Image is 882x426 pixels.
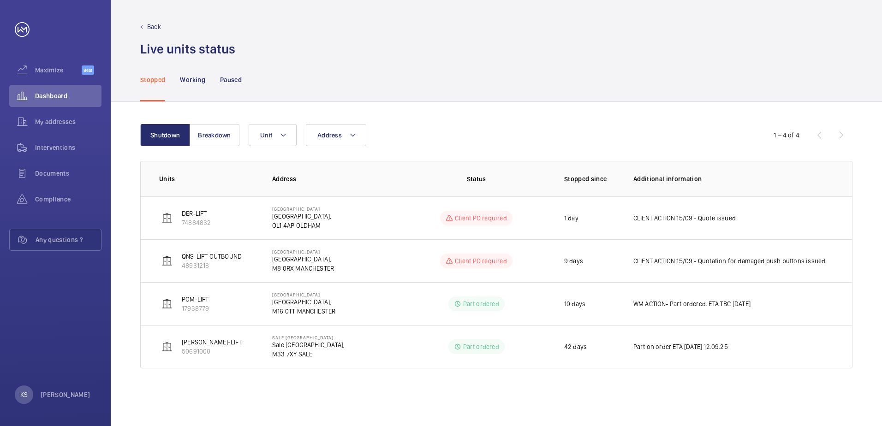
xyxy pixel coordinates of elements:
p: 17938779 [182,304,209,313]
p: Status [410,174,542,183]
p: [GEOGRAPHIC_DATA] [272,206,331,212]
p: KS [20,390,28,399]
p: DER-LIFT [182,209,211,218]
p: M33 7XY SALE [272,349,345,359]
p: 9 days [564,256,583,266]
p: CLIENT ACTION 15/09 - Quotation for damaged push buttons issued [633,256,825,266]
p: Part ordered [463,342,499,351]
img: elevator.svg [161,341,173,352]
h1: Live units status [140,41,235,58]
p: 50691008 [182,347,242,356]
button: Breakdown [190,124,239,146]
span: Unit [260,131,272,139]
p: [GEOGRAPHIC_DATA], [272,254,334,264]
p: CLIENT ACTION 15/09 - Quote issued [633,213,736,223]
span: Documents [35,169,101,178]
button: Unit [249,124,297,146]
p: 1 day [564,213,578,223]
p: [GEOGRAPHIC_DATA], [272,212,331,221]
p: 42 days [564,342,587,351]
p: M8 0RX MANCHESTER [272,264,334,273]
p: Working [180,75,205,84]
p: Client PO required [455,256,507,266]
span: Dashboard [35,91,101,101]
p: Sale [GEOGRAPHIC_DATA], [272,340,345,349]
p: Address [272,174,403,183]
p: POM-LIFT [182,295,209,304]
img: elevator.svg [161,255,173,266]
span: Compliance [35,195,101,204]
p: [GEOGRAPHIC_DATA] [272,292,335,297]
p: Part ordered [463,299,499,308]
button: Address [306,124,366,146]
button: Shutdown [140,124,190,146]
img: elevator.svg [161,298,173,309]
p: [GEOGRAPHIC_DATA], [272,297,335,307]
p: Part on order ETA [DATE] 12.09.25 [633,342,728,351]
p: OL1 4AP OLDHAM [272,221,331,230]
p: QNS-LIFT OUTBOUND [182,252,242,261]
span: Interventions [35,143,101,152]
p: [PERSON_NAME]-LIFT [182,337,242,347]
p: Back [147,22,161,31]
span: Address [317,131,342,139]
p: Units [159,174,257,183]
p: [PERSON_NAME] [41,390,90,399]
span: My addresses [35,117,101,126]
p: [GEOGRAPHIC_DATA] [272,249,334,254]
p: Paused [220,75,242,84]
p: WM ACTION- Part ordered. ETA TBC [DATE] [633,299,751,308]
p: M16 0TT MANCHESTER [272,307,335,316]
p: 48931218 [182,261,242,270]
p: Client PO required [455,213,507,223]
p: Stopped since [564,174,619,183]
p: Additional information [633,174,834,183]
span: Beta [82,65,94,75]
p: Stopped [140,75,165,84]
img: elevator.svg [161,213,173,224]
p: 10 days [564,299,585,308]
p: Sale [GEOGRAPHIC_DATA] [272,335,345,340]
span: Maximize [35,65,82,75]
div: 1 – 4 of 4 [774,130,799,140]
span: Any questions ? [36,235,101,244]
p: 74884832 [182,218,211,227]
